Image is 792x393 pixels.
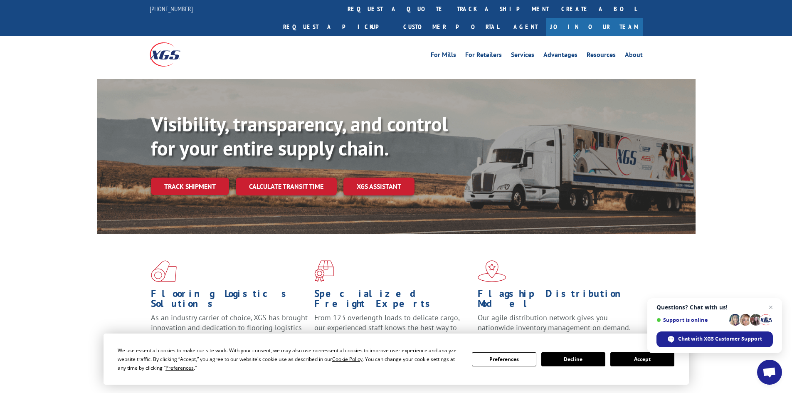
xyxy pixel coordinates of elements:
a: For Retailers [465,52,502,61]
span: Close chat [766,302,776,312]
b: Visibility, transparency, and control for your entire supply chain. [151,111,448,161]
a: Customer Portal [397,18,505,36]
a: [PHONE_NUMBER] [150,5,193,13]
span: Chat with XGS Customer Support [678,335,762,343]
img: xgs-icon-focused-on-flooring-red [314,260,334,282]
div: Open chat [757,360,782,385]
a: Resources [587,52,616,61]
button: Preferences [472,352,536,366]
span: Our agile distribution network gives you nationwide inventory management on demand. [478,313,631,332]
span: Questions? Chat with us! [656,304,773,311]
a: Track shipment [151,178,229,195]
span: Support is online [656,317,726,323]
p: From 123 overlength loads to delicate cargo, our experienced staff knows the best way to move you... [314,313,471,350]
div: We use essential cookies to make our site work. With your consent, we may also use non-essential ... [118,346,462,372]
a: Services [511,52,534,61]
img: xgs-icon-flagship-distribution-model-red [478,260,506,282]
a: XGS ASSISTANT [343,178,415,195]
a: About [625,52,643,61]
a: For Mills [431,52,456,61]
button: Accept [610,352,674,366]
a: Advantages [543,52,577,61]
a: Join Our Team [546,18,643,36]
div: Cookie Consent Prompt [104,334,689,385]
span: Cookie Policy [332,356,363,363]
a: Agent [505,18,546,36]
h1: Flagship Distribution Model [478,289,635,313]
a: Calculate transit time [236,178,337,195]
div: Chat with XGS Customer Support [656,331,773,347]
img: xgs-icon-total-supply-chain-intelligence-red [151,260,177,282]
h1: Specialized Freight Experts [314,289,471,313]
button: Decline [541,352,605,366]
a: Request a pickup [277,18,397,36]
span: As an industry carrier of choice, XGS has brought innovation and dedication to flooring logistics... [151,313,308,342]
h1: Flooring Logistics Solutions [151,289,308,313]
span: Preferences [165,364,194,371]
